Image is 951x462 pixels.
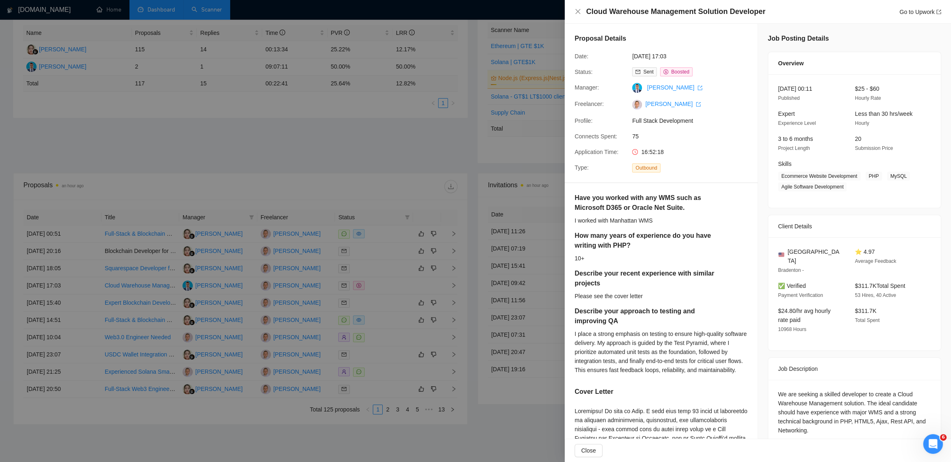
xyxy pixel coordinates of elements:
span: Skills [778,161,792,167]
span: Published [778,95,800,101]
span: export [696,102,701,107]
span: Hourly [855,120,869,126]
span: Freelancer: [575,101,604,107]
span: Full Stack Development [632,116,755,125]
span: [DATE] 00:11 [778,85,812,92]
button: Close [575,444,602,457]
span: $25 - $60 [855,85,879,92]
span: ✅ Verified [778,283,806,289]
span: [DATE] 17:03 [632,52,755,61]
div: I worked with Manhattan WMS [575,216,748,225]
span: Project Length [778,145,810,151]
span: Date: [575,53,588,60]
span: ⭐ 4.97 [855,248,875,255]
span: 53 Hires, 40 Active [855,292,896,298]
h5: Cover Letter [575,387,613,397]
span: Sent [643,69,653,75]
span: Boosted [671,69,689,75]
span: Ecommerce Website Development [778,172,861,181]
div: 10+ [575,254,748,263]
span: Expert [778,110,794,117]
span: Type: [575,164,589,171]
span: $311.7K [855,308,876,314]
h5: Describe your recent experience with similar projects [575,269,716,288]
h5: Proposal Details [575,34,626,44]
span: Hourly Rate [855,95,881,101]
span: Payment Verification [778,292,823,298]
span: 10968 Hours [778,326,806,332]
h5: Job Posting Details [768,34,829,44]
span: 75 [632,132,755,141]
img: 🇺🇸 [778,252,784,257]
span: dollar [663,69,668,74]
span: export [936,9,941,14]
span: [GEOGRAPHIC_DATA] [787,247,842,265]
img: c19O_M3waDQ5x_4i0khf7xq_LhlY3NySNefe3tjQuUWysBxvxeOhKW84bhf0RYZQUF [632,100,642,110]
h5: Describe your approach to testing and improving QA [575,306,722,326]
span: Overview [778,59,803,68]
span: Experience Level [778,120,816,126]
span: mail [635,69,640,74]
a: [PERSON_NAME] export [645,101,701,107]
div: Client Details [778,215,931,237]
span: $311.7K Total Spent [855,283,905,289]
a: [PERSON_NAME] export [647,84,702,91]
span: 3 to 6 months [778,136,813,142]
span: MySQL [887,172,910,181]
span: $24.80/hr avg hourly rate paid [778,308,831,323]
span: Manager: [575,84,599,91]
span: Profile: [575,117,593,124]
iframe: Intercom live chat [923,434,943,454]
h4: Cloud Warehouse Management Solution Developer [586,7,765,17]
span: Total Spent [855,317,879,323]
a: Go to Upworkexport [899,9,941,15]
div: Job Description [778,358,931,380]
span: 16:52:18 [641,149,664,155]
button: Close [575,8,581,15]
span: 20 [855,136,861,142]
span: close [575,8,581,15]
span: Application Time: [575,149,619,155]
span: 6 [940,434,946,441]
span: export [697,85,702,90]
span: Outbound [632,163,660,172]
span: Status: [575,69,593,75]
div: Please see the cover letter [575,292,741,301]
span: clock-circle [632,149,638,155]
div: I place a strong emphasis on testing to ensure high-quality software delivery. My approach is gui... [575,329,748,375]
h5: Have you worked with any WMS such as Microsoft D365 or Oracle Net Suite. [575,193,722,213]
span: Average Feedback [855,258,896,264]
span: Bradenton - [778,267,804,273]
span: Agile Software Development [778,182,847,191]
span: Connects Spent: [575,133,617,140]
h5: How many years of experience do you have writing with PHP? [575,231,722,251]
span: PHP [866,172,882,181]
span: Submission Price [855,145,893,151]
span: Close [581,446,596,455]
span: Less than 30 hrs/week [855,110,912,117]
